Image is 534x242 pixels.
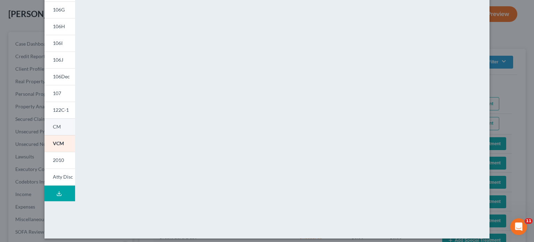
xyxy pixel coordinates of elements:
[53,23,65,29] span: 106H
[525,218,533,224] span: 11
[44,68,75,85] a: 106Dec
[44,1,75,18] a: 106G
[53,124,61,130] span: CM
[44,52,75,68] a: 106J
[44,118,75,135] a: CM
[53,7,65,13] span: 106G
[44,85,75,102] a: 107
[53,140,64,146] span: VCM
[44,135,75,152] a: VCM
[44,102,75,118] a: 122C-1
[510,218,527,235] iframe: Intercom live chat
[53,40,63,46] span: 106I
[53,90,61,96] span: 107
[53,107,69,113] span: 122C-1
[44,152,75,169] a: 2010
[53,157,64,163] span: 2010
[53,57,63,63] span: 106J
[44,35,75,52] a: 106I
[53,174,73,180] span: Atty Disc
[44,18,75,35] a: 106H
[53,73,70,79] span: 106Dec
[44,169,75,186] a: Atty Disc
